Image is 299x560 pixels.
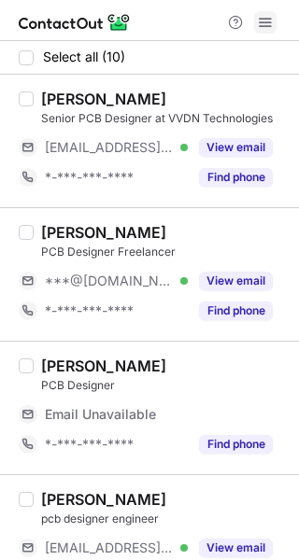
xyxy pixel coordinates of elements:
[41,490,166,509] div: [PERSON_NAME]
[45,273,174,289] span: ***@[DOMAIN_NAME]
[41,90,166,108] div: [PERSON_NAME]
[43,49,125,64] span: Select all (10)
[199,435,273,454] button: Reveal Button
[41,110,288,127] div: Senior PCB Designer at VVDN Technologies
[41,223,166,242] div: [PERSON_NAME]
[41,511,288,527] div: pcb designer engineer
[45,406,156,423] span: Email Unavailable
[41,244,288,260] div: PCB Designer Freelancer
[199,138,273,157] button: Reveal Button
[41,377,288,394] div: PCB Designer
[45,539,174,556] span: [EMAIL_ADDRESS][DOMAIN_NAME]
[199,272,273,290] button: Reveal Button
[19,11,131,34] img: ContactOut v5.3.10
[199,168,273,187] button: Reveal Button
[199,301,273,320] button: Reveal Button
[41,357,166,375] div: [PERSON_NAME]
[45,139,174,156] span: [EMAIL_ADDRESS][DOMAIN_NAME]
[199,539,273,557] button: Reveal Button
